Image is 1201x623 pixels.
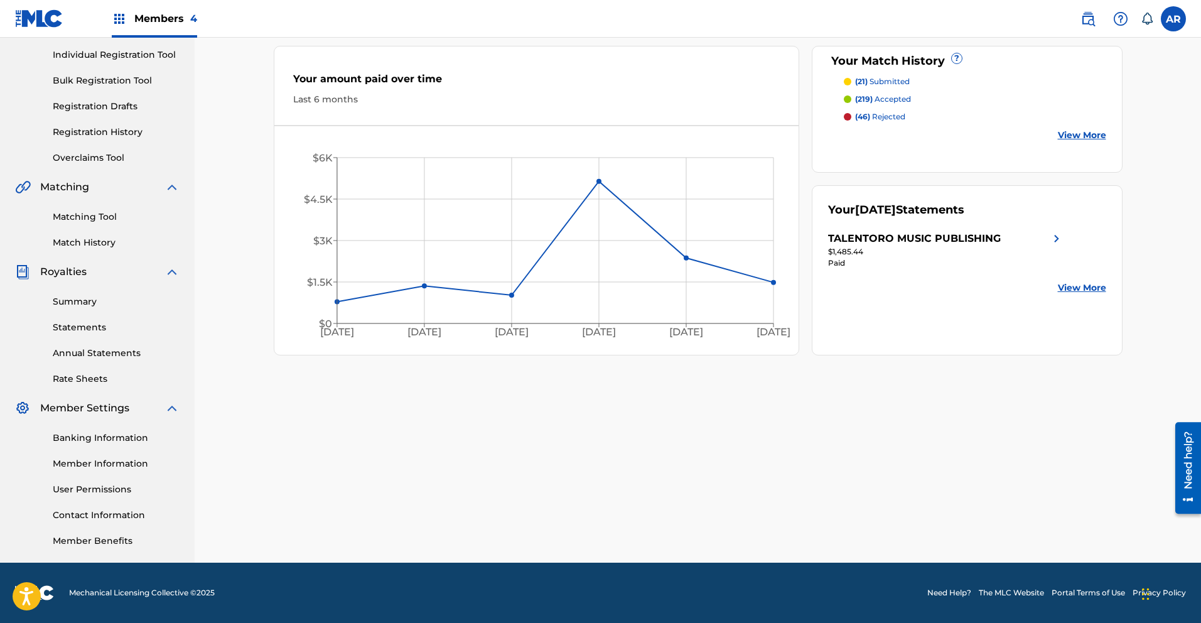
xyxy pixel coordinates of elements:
img: Member Settings [15,401,30,416]
tspan: [DATE] [669,327,703,339]
span: (21) [855,77,868,86]
img: Matching [15,180,31,195]
tspan: $6K [312,152,332,164]
span: Royalties [40,264,87,279]
span: Mechanical Licensing Collective © 2025 [69,587,215,599]
a: Rate Sheets [53,372,180,386]
a: Annual Statements [53,347,180,360]
div: Your Match History [828,53,1106,70]
div: Help [1108,6,1133,31]
span: 4 [190,13,197,24]
iframe: Resource Center [1166,417,1201,518]
img: MLC Logo [15,9,63,28]
div: Drag [1142,575,1150,613]
tspan: [DATE] [407,327,441,339]
span: (46) [855,112,870,121]
a: Overclaims Tool [53,151,180,165]
a: Matching Tool [53,210,180,224]
a: Registration Drafts [53,100,180,113]
div: Paid [828,257,1064,269]
img: Royalties [15,264,30,279]
a: (219) accepted [844,94,1106,105]
tspan: $4.5K [303,193,332,205]
span: Matching [40,180,89,195]
p: submitted [855,76,910,87]
a: (21) submitted [844,76,1106,87]
span: ? [952,53,962,63]
tspan: $0 [318,318,331,330]
div: Notifications [1141,13,1153,25]
a: Banking Information [53,431,180,445]
a: Statements [53,321,180,334]
div: $1,485.44 [828,246,1064,257]
a: Member Information [53,457,180,470]
a: Member Benefits [53,534,180,548]
tspan: $3K [313,235,332,247]
span: (219) [855,94,873,104]
span: Member Settings [40,401,129,416]
tspan: $1.5K [306,276,332,288]
p: accepted [855,94,911,105]
tspan: [DATE] [320,327,353,339]
div: User Menu [1161,6,1186,31]
tspan: [DATE] [582,327,616,339]
img: Top Rightsholders [112,11,127,26]
img: search [1080,11,1096,26]
a: Registration History [53,126,180,139]
a: TALENTORO MUSIC PUBLISHINGright chevron icon$1,485.44Paid [828,231,1064,269]
a: Summary [53,295,180,308]
a: Contact Information [53,509,180,522]
a: (46) rejected [844,111,1106,122]
img: help [1113,11,1128,26]
div: Your Statements [828,202,964,219]
iframe: Chat Widget [920,118,1201,623]
span: Members [134,11,197,26]
a: Public Search [1075,6,1101,31]
a: Individual Registration Tool [53,48,180,62]
div: Last 6 months [293,93,780,106]
span: [DATE] [855,203,896,217]
div: Your amount paid over time [293,72,780,93]
p: rejected [855,111,905,122]
tspan: [DATE] [495,327,529,339]
tspan: [DATE] [757,327,790,339]
a: Match History [53,236,180,249]
img: expand [164,264,180,279]
a: User Permissions [53,483,180,496]
div: TALENTORO MUSIC PUBLISHING [828,231,1001,246]
a: Bulk Registration Tool [53,74,180,87]
img: expand [164,401,180,416]
img: expand [164,180,180,195]
img: logo [15,585,54,600]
